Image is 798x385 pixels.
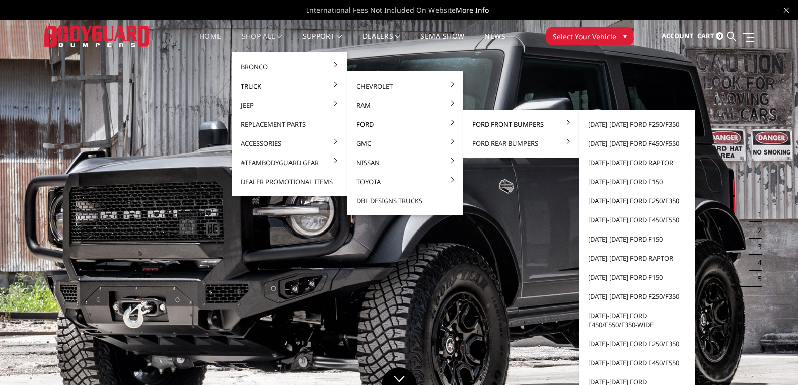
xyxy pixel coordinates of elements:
a: Cart 0 [697,23,723,50]
a: Ram [351,96,459,115]
a: Truck [236,76,343,96]
span: 0 [716,32,723,40]
a: Replacement Parts [236,115,343,134]
a: Accessories [236,134,343,153]
a: [DATE]-[DATE] Ford Raptor [583,249,691,268]
a: [DATE]-[DATE] Ford F150 [583,268,691,287]
a: Ford Front Bumpers [467,115,575,134]
a: [DATE]-[DATE] Ford F450/F550 [583,210,691,229]
a: [DATE]-[DATE] Ford F250/F350 [583,191,691,210]
a: Support [303,33,342,52]
a: [DATE]-[DATE] Ford F450/F550/F350-wide [583,306,691,334]
a: More Info [456,5,489,15]
a: Dealers [362,33,401,52]
a: [DATE]-[DATE] Ford F250/F350 [583,287,691,306]
button: 3 of 5 [752,239,762,255]
a: [DATE]-[DATE] Ford F250/F350 [583,115,691,134]
span: Account [662,31,694,40]
a: [DATE]-[DATE] Ford F450/F550 [583,353,691,372]
a: Click to Down [382,367,417,385]
span: Cart [697,31,714,40]
img: BODYGUARD BUMPERS [44,26,150,46]
a: [DATE]-[DATE] Ford F250/F350 [583,334,691,353]
a: #TeamBodyguard Gear [236,153,343,172]
a: GMC [351,134,459,153]
button: 1 of 5 [752,206,762,222]
button: Select Your Vehicle [546,27,633,45]
a: SEMA Show [420,33,464,52]
a: [DATE]-[DATE] Ford Raptor [583,153,691,172]
a: Nissan [351,153,459,172]
a: Toyota [351,172,459,191]
a: [DATE]-[DATE] Ford F450/F550 [583,134,691,153]
a: Home [199,33,221,52]
button: 2 of 5 [752,222,762,239]
iframe: Chat Widget [748,337,798,385]
a: Ford [351,115,459,134]
a: DBL Designs Trucks [351,191,459,210]
a: Ford Rear Bumpers [467,134,575,153]
span: Select Your Vehicle [553,31,616,42]
span: ▾ [623,31,627,41]
a: Account [662,23,694,50]
a: Jeep [236,96,343,115]
a: [DATE]-[DATE] Ford F150 [583,229,691,249]
a: shop all [242,33,282,52]
button: 4 of 5 [752,255,762,271]
a: Bronco [236,57,343,76]
button: 5 of 5 [752,271,762,287]
a: [DATE]-[DATE] Ford F150 [583,172,691,191]
a: News [484,33,505,52]
a: Dealer Promotional Items [236,172,343,191]
a: Chevrolet [351,76,459,96]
